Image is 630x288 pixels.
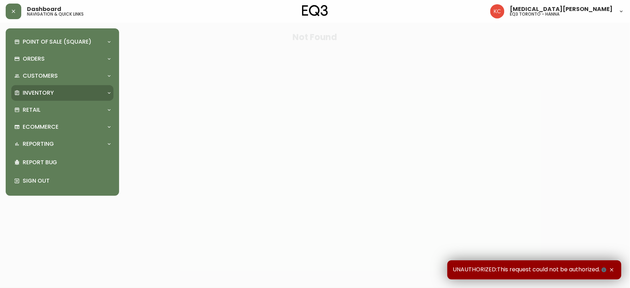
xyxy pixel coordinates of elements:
div: Ecommerce [11,119,113,135]
div: Customers [11,68,113,84]
img: logo [302,5,328,16]
h5: navigation & quick links [27,12,84,16]
p: Ecommerce [23,123,58,131]
p: Sign Out [23,177,111,185]
div: Retail [11,102,113,118]
div: Report Bug [11,153,113,172]
span: UNAUTHORIZED:This request could not be authorized. [453,266,608,274]
p: Report Bug [23,159,111,166]
p: Retail [23,106,40,114]
p: Point of Sale (Square) [23,38,91,46]
p: Reporting [23,140,54,148]
p: Orders [23,55,45,63]
div: Sign Out [11,172,113,190]
div: Point of Sale (Square) [11,34,113,50]
span: Dashboard [27,6,61,12]
p: Customers [23,72,58,80]
div: Orders [11,51,113,67]
h5: eq3 toronto - hanna [510,12,560,16]
img: 6487344ffbf0e7f3b216948508909409 [490,4,504,18]
div: Inventory [11,85,113,101]
span: [MEDICAL_DATA][PERSON_NAME] [510,6,613,12]
div: Reporting [11,136,113,152]
p: Inventory [23,89,54,97]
